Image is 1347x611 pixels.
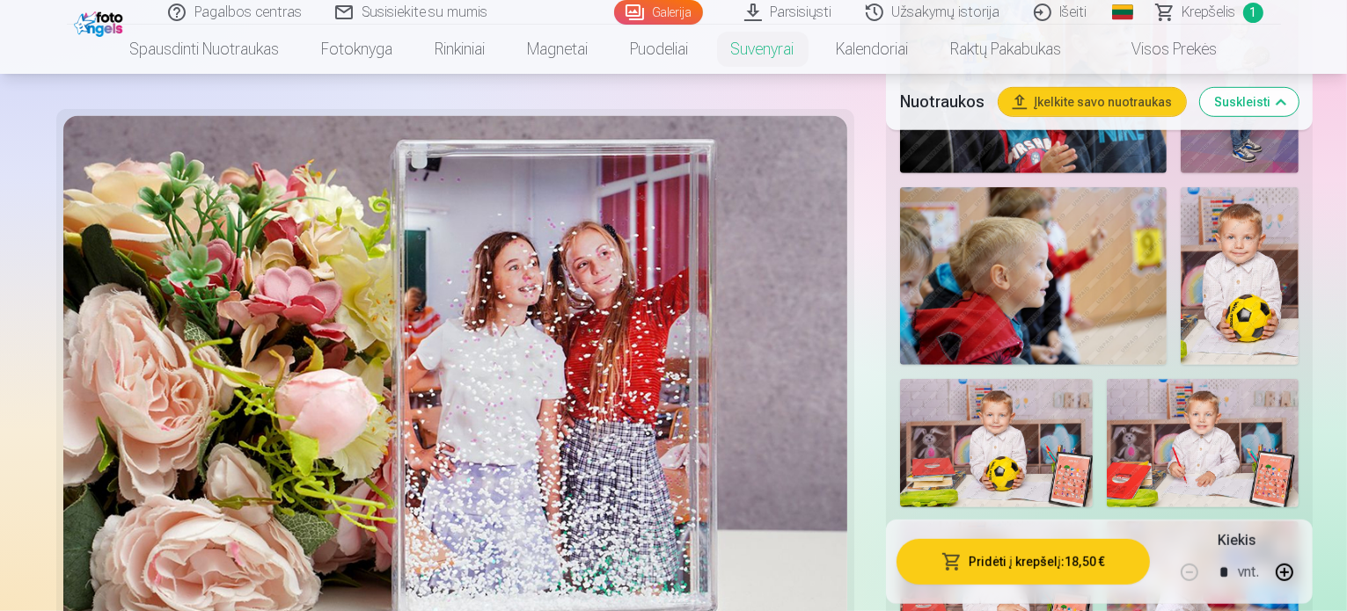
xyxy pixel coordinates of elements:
a: Puodeliai [610,25,710,74]
a: Rinkiniai [414,25,507,74]
button: Įkelkite savo nuotraukas [999,88,1186,116]
a: Suvenyrai [710,25,816,74]
span: Krepšelis [1182,2,1236,23]
a: Fotoknyga [301,25,414,74]
h5: Nuotraukos [900,90,985,114]
h5: Kiekis [1218,530,1255,551]
a: Kalendoriai [816,25,930,74]
a: Raktų pakabukas [930,25,1083,74]
div: vnt. [1239,551,1260,593]
img: /fa2 [74,7,128,37]
button: Pridėti į krepšelį:18,50 € [897,539,1150,585]
a: Magnetai [507,25,610,74]
button: Suskleisti [1200,88,1299,116]
span: 1 [1243,3,1263,23]
a: Spausdinti nuotraukas [109,25,301,74]
a: Visos prekės [1083,25,1239,74]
